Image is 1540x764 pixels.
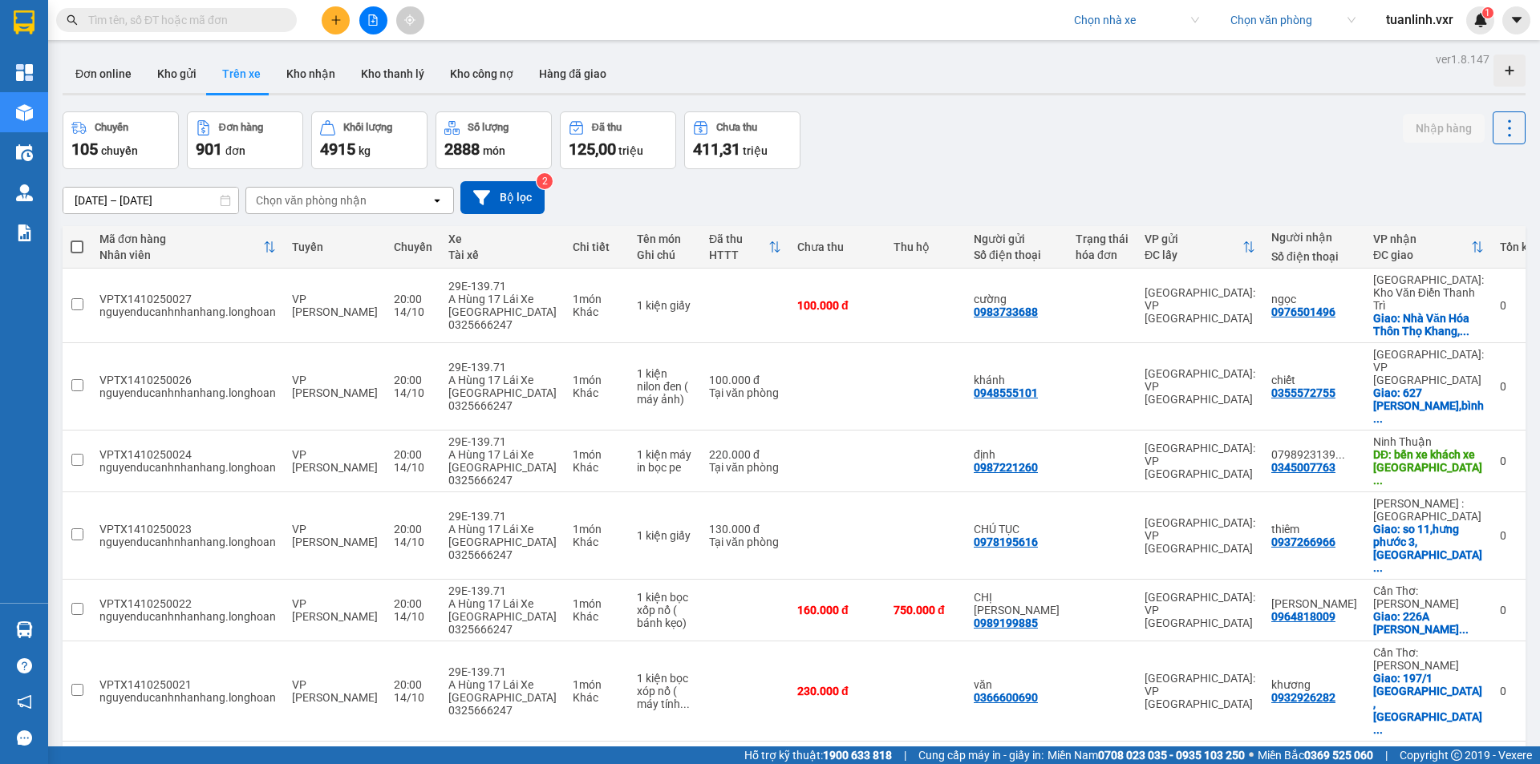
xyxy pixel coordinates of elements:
[709,232,768,245] div: Đã thu
[322,6,350,34] button: plus
[16,224,33,241] img: solution-icon
[1271,461,1335,474] div: 0345007763
[394,461,432,474] div: 14/10
[1258,746,1373,764] span: Miền Bắc
[1493,55,1526,87] div: Tạo kho hàng mới
[1048,746,1245,764] span: Miền Nam
[1271,678,1357,691] div: khương
[1076,249,1129,261] div: hóa đơn
[573,448,621,461] div: 1 món
[1482,7,1493,18] sup: 1
[637,672,693,710] div: 1 kiện bọc xóp nổ ( máy tính laptop)
[1485,7,1490,18] span: 1
[1500,529,1540,542] div: 0
[1373,474,1383,487] span: ...
[1373,232,1471,245] div: VP nhận
[974,523,1060,536] div: CHÚ TỤC
[396,6,424,34] button: aim
[1373,312,1484,338] div: Giao: Nhà Văn Hóa Thôn Thọ Khang, Xã Tân Quang, Huyện Văn Lâm, Hưng Yên
[16,621,33,638] img: warehouse-icon
[17,730,32,746] span: message
[448,293,557,331] div: A Hùng 17 Lái Xe [GEOGRAPHIC_DATA] 0325666247
[16,184,33,201] img: warehouse-icon
[1271,305,1335,318] div: 0976501496
[637,232,693,245] div: Tên món
[1373,10,1466,30] span: tuanlinh.vxr
[526,55,619,93] button: Hàng đã giao
[292,374,378,399] span: VP [PERSON_NAME]
[573,374,621,386] div: 1 món
[448,361,557,374] div: 29E-139.71
[16,104,33,121] img: warehouse-icon
[394,610,432,623] div: 14/10
[99,374,276,386] div: VPTX1410250026
[292,241,378,253] div: Tuyến
[196,139,222,159] span: 901
[573,691,621,704] div: Khác
[1137,226,1263,269] th: Toggle SortBy
[1373,646,1484,672] div: Cần Thơ: [PERSON_NAME]
[330,14,342,26] span: plus
[904,746,906,764] span: |
[348,55,437,93] button: Kho thanh lý
[431,194,444,207] svg: open
[292,597,378,623] span: VP [PERSON_NAME]
[1473,13,1488,27] img: icon-new-feature
[693,139,740,159] span: 411,31
[573,461,621,474] div: Khác
[483,144,505,157] span: món
[537,173,553,189] sup: 2
[1373,412,1383,425] span: ...
[1249,752,1254,758] span: ⚪️
[1373,584,1484,610] div: Cần Thơ: [PERSON_NAME]
[1500,604,1540,616] div: 0
[1271,691,1335,704] div: 0932926282
[99,536,276,548] div: nguyenducanhnhanhang.longhoan
[894,241,958,253] div: Thu hộ
[394,597,432,610] div: 20:00
[823,749,892,762] strong: 1900 633 818
[17,694,32,709] span: notification
[1145,516,1255,555] div: [GEOGRAPHIC_DATA]: VP [GEOGRAPHIC_DATA]
[974,591,1060,616] div: CHỊ GIANG
[573,386,621,399] div: Khác
[16,64,33,81] img: dashboard-icon
[797,604,877,616] div: 160.000 đ
[367,14,379,26] span: file-add
[709,448,781,461] div: 220.000 đ
[448,665,557,678] div: 29E-139.71
[448,448,557,487] div: A Hùng 17 Lái Xe [GEOGRAPHIC_DATA] 0325666247
[16,144,33,161] img: warehouse-icon
[569,139,616,159] span: 125,00
[394,305,432,318] div: 14/10
[709,374,781,386] div: 100.000 đ
[573,536,621,548] div: Khác
[225,144,245,157] span: đơn
[1500,455,1540,467] div: 0
[448,523,557,561] div: A Hùng 17 Lái Xe [GEOGRAPHIC_DATA] 0325666247
[894,604,958,616] div: 750.000 đ
[974,249,1060,261] div: Số điện thoại
[88,11,278,29] input: Tìm tên, số ĐT hoặc mã đơn
[1373,249,1471,261] div: ĐC giao
[1335,448,1345,461] span: ...
[394,536,432,548] div: 14/10
[67,14,78,26] span: search
[1373,523,1484,574] div: Giao: so 11,hưng phước 3,p tân phong,q7,hcm
[71,139,98,159] span: 105
[394,386,432,399] div: 14/10
[448,249,557,261] div: Tài xế
[1500,241,1540,253] div: Tồn kho
[680,697,690,710] span: ...
[974,461,1038,474] div: 0987221260
[101,144,138,157] span: chuyến
[63,111,179,169] button: Chuyến105chuyến
[209,55,274,93] button: Trên xe
[292,448,378,474] span: VP [PERSON_NAME]
[637,529,693,542] div: 1 kiện giấy
[99,597,276,610] div: VPTX1410250022
[573,305,621,318] div: Khác
[394,293,432,305] div: 20:00
[17,658,32,673] span: question-circle
[394,241,432,253] div: Chuyến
